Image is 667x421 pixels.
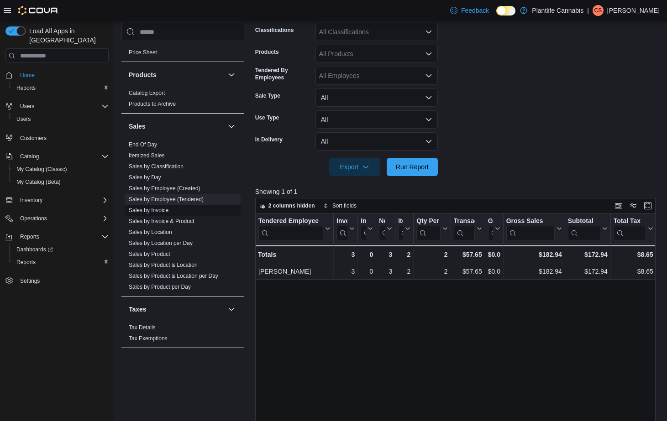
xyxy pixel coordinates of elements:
[226,304,237,315] button: Taxes
[129,218,194,224] a: Sales by Invoice & Product
[13,83,109,94] span: Reports
[129,196,204,203] a: Sales by Employee (Tendered)
[567,217,600,240] div: Subtotal
[532,5,583,16] p: Plantlife Cannabis
[16,151,109,162] span: Catalog
[255,26,294,34] label: Classifications
[226,121,237,132] button: Sales
[258,217,331,240] button: Tendered Employee
[255,67,312,81] label: Tendered By Employees
[336,217,347,226] div: Invoices Sold
[453,217,474,240] div: Transaction Average
[129,141,157,148] span: End Of Day
[506,217,554,240] div: Gross Sales
[258,217,323,240] div: Tendered Employee
[20,153,39,160] span: Catalog
[329,158,380,176] button: Export
[379,266,392,277] div: 3
[226,69,237,80] button: Products
[336,266,355,277] div: 3
[361,249,373,260] div: 0
[396,162,429,172] span: Run Report
[129,70,224,79] button: Products
[20,197,42,204] span: Inventory
[398,217,403,240] div: Items Per Transaction
[16,213,51,224] button: Operations
[129,49,157,56] span: Price Sheet
[129,305,224,314] button: Taxes
[361,266,373,277] div: 0
[488,266,500,277] div: $0.00
[129,251,170,257] a: Sales by Product
[121,88,244,113] div: Products
[379,217,385,226] div: Net Sold
[2,194,112,207] button: Inventory
[496,6,515,16] input: Dark Mode
[587,5,589,16] p: |
[129,240,193,246] a: Sales by Location per Day
[16,84,36,92] span: Reports
[506,249,562,260] div: $182.94
[129,174,161,181] a: Sales by Day
[129,284,191,290] a: Sales by Product per Day
[416,217,440,226] div: Qty Per Transaction
[16,132,109,143] span: Customers
[258,217,323,226] div: Tendered Employee
[453,266,482,277] div: $57.65
[16,115,31,123] span: Users
[506,266,562,277] div: $182.94
[453,217,474,226] div: Transaction Average
[129,324,156,331] a: Tax Details
[488,217,493,240] div: Gift Card Sales
[129,100,176,108] span: Products to Archive
[16,101,109,112] span: Users
[129,229,172,235] a: Sales by Location
[129,335,168,342] span: Tax Exemptions
[268,202,315,209] span: 2 columns hidden
[129,261,198,269] span: Sales by Product & Location
[379,217,392,240] button: Net Sold
[129,273,218,279] a: Sales by Product & Location per Day
[425,72,432,79] button: Open list of options
[26,26,109,45] span: Load All Apps in [GEOGRAPHIC_DATA]
[398,217,403,226] div: Items Per Transaction
[567,249,607,260] div: $172.94
[16,213,109,224] span: Operations
[13,177,109,187] span: My Catalog (Beta)
[129,141,157,148] a: End Of Day
[628,200,639,211] button: Display options
[129,272,218,280] span: Sales by Product & Location per Day
[398,249,410,260] div: 2
[379,249,392,260] div: 3
[9,113,112,125] button: Users
[20,215,47,222] span: Operations
[13,257,109,268] span: Reports
[13,244,109,255] span: Dashboards
[315,88,438,107] button: All
[416,266,447,277] div: 2
[361,217,366,226] div: Invoices Ref
[567,217,600,226] div: Subtotal
[129,163,184,170] a: Sales by Classification
[129,185,200,192] span: Sales by Employee (Created)
[506,217,554,226] div: Gross Sales
[129,101,176,107] a: Products to Archive
[398,217,410,240] button: Items Per Transaction
[379,217,385,240] div: Net Sold
[20,233,39,240] span: Reports
[16,275,109,286] span: Settings
[16,231,43,242] button: Reports
[13,244,57,255] a: Dashboards
[16,259,36,266] span: Reports
[488,217,500,240] button: Gift Cards
[121,322,244,348] div: Taxes
[13,257,39,268] a: Reports
[320,200,360,211] button: Sort fields
[488,217,493,226] div: Gift Cards
[2,274,112,287] button: Settings
[13,164,109,175] span: My Catalog (Classic)
[255,187,660,196] p: Showing 1 of 1
[258,249,331,260] div: Totals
